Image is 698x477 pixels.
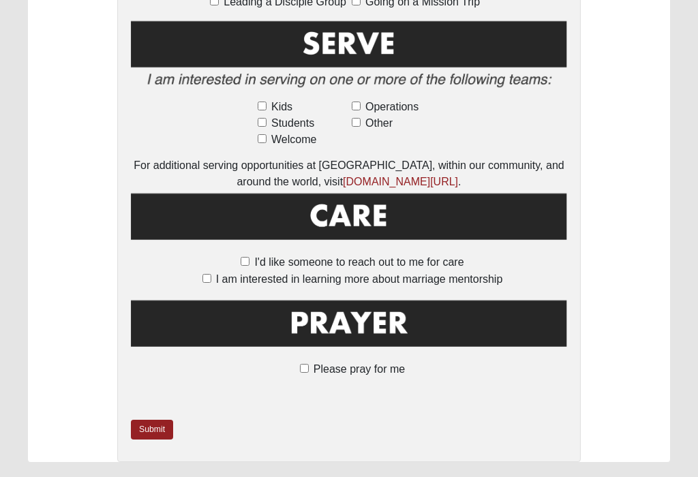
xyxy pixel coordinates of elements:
input: I am interested in learning more about marriage mentorship [202,274,211,283]
span: Operations [365,99,419,115]
span: Welcome [271,132,316,148]
input: Please pray for me [300,364,309,373]
input: Students [258,118,267,127]
span: Students [271,115,314,132]
img: Care.png [131,190,567,251]
input: Welcome [258,134,267,143]
input: Other [352,118,361,127]
img: Prayer.png [131,297,567,358]
input: Kids [258,102,267,110]
span: Please pray for me [314,363,405,375]
input: Operations [352,102,361,110]
a: Submit [131,420,173,440]
span: I am interested in learning more about marriage mentorship [216,273,503,285]
input: I'd like someone to reach out to me for care [241,257,249,266]
div: For additional serving opportunities at [GEOGRAPHIC_DATA], within our community, and around the w... [131,157,567,190]
span: Kids [271,99,292,115]
a: [DOMAIN_NAME][URL] [343,176,458,187]
span: Other [365,115,393,132]
img: Serve2.png [131,18,567,97]
span: I'd like someone to reach out to me for care [254,256,464,268]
